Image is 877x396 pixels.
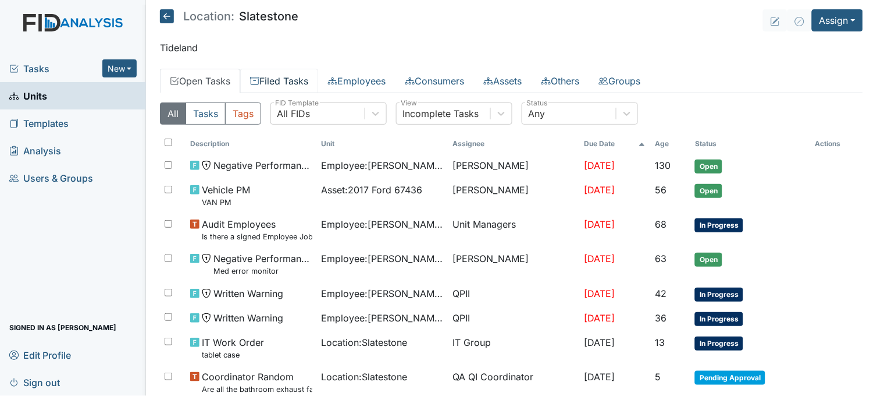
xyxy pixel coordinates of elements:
th: Toggle SortBy [690,134,810,154]
span: 63 [655,253,666,264]
span: [DATE] [584,288,615,299]
small: Are all the bathroom exhaust fan covers clean and dust free? [202,384,312,395]
span: 42 [655,288,666,299]
button: Tasks [186,102,226,125]
span: [DATE] [584,337,615,348]
span: 68 [655,218,666,230]
span: In Progress [695,312,743,326]
td: Unit Managers [448,213,580,247]
th: Toggle SortBy [650,134,690,154]
span: Written Warning [213,287,283,300]
td: QPII [448,306,580,331]
span: Sign out [9,373,60,391]
a: Filed Tasks [240,69,318,93]
span: Audit Employees Is there a signed Employee Job Description in the file for the employee's current... [202,217,312,242]
th: Toggle SortBy [579,134,650,154]
div: Any [528,107,545,121]
td: [PERSON_NAME] [448,247,580,281]
span: Units [9,87,47,105]
span: In Progress [695,218,743,232]
span: Employee : [PERSON_NAME] [322,252,444,266]
span: Users & Groups [9,169,93,187]
button: Tags [225,102,261,125]
span: 36 [655,312,666,324]
a: Consumers [395,69,474,93]
span: Vehicle PM VAN PM [202,183,250,208]
a: Assets [474,69,532,93]
span: 5 [655,371,661,383]
td: [PERSON_NAME] [448,178,580,213]
td: [PERSON_NAME] [448,154,580,178]
span: 130 [655,160,671,171]
span: Asset : 2017 Ford 67436 [322,183,423,197]
span: Location: [183,10,234,22]
span: Templates [9,114,69,132]
span: Pending Approval [695,371,765,385]
h5: Slatestone [160,9,298,23]
button: Assign [812,9,863,31]
span: Employee : [PERSON_NAME] Quazia [322,287,444,300]
span: [DATE] [584,312,615,324]
button: New [102,59,137,77]
span: IT Work Order tablet case [202,335,264,360]
span: [DATE] [584,160,615,171]
th: Actions [811,134,863,154]
span: Coordinator Random Are all the bathroom exhaust fan covers clean and dust free? [202,370,312,395]
span: Analysis [9,142,61,160]
span: In Progress [695,288,743,302]
th: Assignee [448,134,580,154]
span: Employee : [PERSON_NAME] [322,158,444,172]
span: [DATE] [584,371,615,383]
span: Location : Slatestone [322,335,408,349]
small: Is there a signed Employee Job Description in the file for the employee's current position? [202,231,312,242]
td: QPII [448,282,580,306]
span: Location : Slatestone [322,370,408,384]
input: Toggle All Rows Selected [165,139,172,146]
span: Edit Profile [9,346,71,364]
a: Open Tasks [160,69,240,93]
span: Negative Performance Review [213,158,312,172]
div: Type filter [160,102,261,125]
a: Groups [589,69,650,93]
small: tablet case [202,349,264,360]
div: Incomplete Tasks [402,107,479,121]
span: Negative Performance Review Med error monitor [213,252,312,277]
a: Tasks [9,62,102,76]
span: Employee : [PERSON_NAME], Leniyah [322,311,444,325]
td: IT Group [448,331,580,365]
span: 56 [655,184,666,196]
span: [DATE] [584,184,615,196]
a: Employees [318,69,395,93]
span: [DATE] [584,253,615,264]
span: 13 [655,337,665,348]
span: Signed in as [PERSON_NAME] [9,319,116,337]
span: [DATE] [584,218,615,230]
span: Employee : [PERSON_NAME] [322,217,444,231]
span: Open [695,253,722,267]
span: Open [695,160,722,174]
div: All FIDs [277,107,310,121]
small: Med error monitor [213,266,312,277]
th: Toggle SortBy [317,134,448,154]
th: Toggle SortBy [186,134,317,154]
a: Others [532,69,589,93]
span: Open [695,184,722,198]
small: VAN PM [202,197,250,208]
p: Tideland [160,41,863,55]
span: In Progress [695,337,743,351]
button: All [160,102,186,125]
span: Written Warning [213,311,283,325]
